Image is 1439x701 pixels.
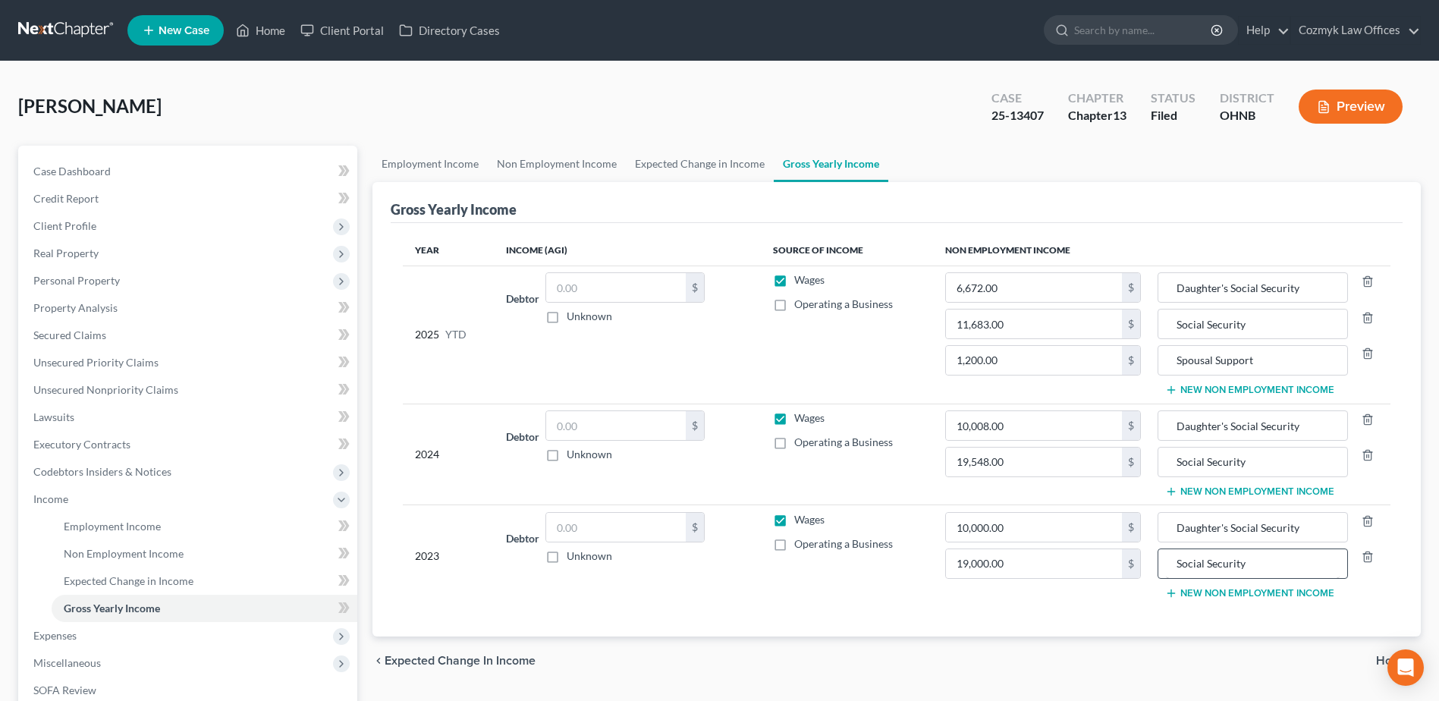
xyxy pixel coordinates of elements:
[1165,384,1334,396] button: New Non Employment Income
[33,301,118,314] span: Property Analysis
[33,629,77,642] span: Expenses
[21,322,357,349] a: Secured Claims
[64,547,184,560] span: Non Employment Income
[52,513,357,540] a: Employment Income
[228,17,293,44] a: Home
[686,273,704,302] div: $
[391,17,507,44] a: Directory Cases
[159,25,209,36] span: New Case
[1122,273,1140,302] div: $
[33,656,101,669] span: Miscellaneous
[946,513,1122,542] input: 0.00
[1220,90,1274,107] div: District
[33,410,74,423] span: Lawsuits
[1122,549,1140,578] div: $
[33,383,178,396] span: Unsecured Nonpriority Claims
[794,297,893,310] span: Operating a Business
[1166,310,1340,338] input: Source of Income
[1387,649,1424,686] div: Open Intercom Messenger
[546,273,686,302] input: 0.00
[946,411,1122,440] input: 0.00
[1166,448,1340,476] input: Source of Income
[1166,411,1340,440] input: Source of Income
[1166,513,1340,542] input: Source of Income
[567,549,612,564] label: Unknown
[415,272,482,396] div: 2025
[1299,90,1403,124] button: Preview
[64,520,161,533] span: Employment Income
[488,146,626,182] a: Non Employment Income
[946,549,1122,578] input: 0.00
[33,492,68,505] span: Income
[1151,90,1196,107] div: Status
[52,540,357,567] a: Non Employment Income
[33,465,171,478] span: Codebtors Insiders & Notices
[33,274,120,287] span: Personal Property
[391,200,517,218] div: Gross Yearly Income
[1074,16,1213,44] input: Search by name...
[1122,411,1140,440] div: $
[21,294,357,322] a: Property Analysis
[1166,549,1340,578] input: Source of Income
[1151,107,1196,124] div: Filed
[21,185,357,212] a: Credit Report
[774,146,888,182] a: Gross Yearly Income
[946,310,1122,338] input: 0.00
[18,95,162,117] span: [PERSON_NAME]
[64,602,160,615] span: Gross Yearly Income
[33,165,111,178] span: Case Dashboard
[626,146,774,182] a: Expected Change in Income
[33,684,96,696] span: SOFA Review
[293,17,391,44] a: Client Portal
[794,513,825,526] span: Wages
[21,404,357,431] a: Lawsuits
[52,595,357,622] a: Gross Yearly Income
[1376,655,1421,667] button: Home chevron_right
[794,411,825,424] span: Wages
[794,435,893,448] span: Operating a Business
[1068,107,1126,124] div: Chapter
[1068,90,1126,107] div: Chapter
[1220,107,1274,124] div: OHNB
[567,447,612,462] label: Unknown
[494,235,761,266] th: Income (AGI)
[1165,486,1334,498] button: New Non Employment Income
[445,327,467,342] span: YTD
[1122,448,1140,476] div: $
[1122,310,1140,338] div: $
[1113,108,1126,122] span: 13
[1166,346,1340,375] input: Source of Income
[33,192,99,205] span: Credit Report
[33,219,96,232] span: Client Profile
[1165,587,1334,599] button: New Non Employment Income
[794,537,893,550] span: Operating a Business
[506,530,539,546] label: Debtor
[415,512,482,600] div: 2023
[21,376,357,404] a: Unsecured Nonpriority Claims
[933,235,1390,266] th: Non Employment Income
[686,513,704,542] div: $
[546,411,686,440] input: 0.00
[21,431,357,458] a: Executory Contracts
[33,438,130,451] span: Executory Contracts
[1239,17,1290,44] a: Help
[1122,513,1140,542] div: $
[21,349,357,376] a: Unsecured Priority Claims
[64,574,193,587] span: Expected Change in Income
[567,309,612,324] label: Unknown
[372,655,385,667] i: chevron_left
[794,273,825,286] span: Wages
[686,411,704,440] div: $
[1291,17,1420,44] a: Cozmyk Law Offices
[372,146,488,182] a: Employment Income
[946,346,1122,375] input: 0.00
[506,429,539,445] label: Debtor
[415,410,482,498] div: 2024
[546,513,686,542] input: 0.00
[761,235,933,266] th: Source of Income
[946,448,1122,476] input: 0.00
[1166,273,1340,302] input: Source of Income
[506,291,539,306] label: Debtor
[991,90,1044,107] div: Case
[385,655,536,667] span: Expected Change in Income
